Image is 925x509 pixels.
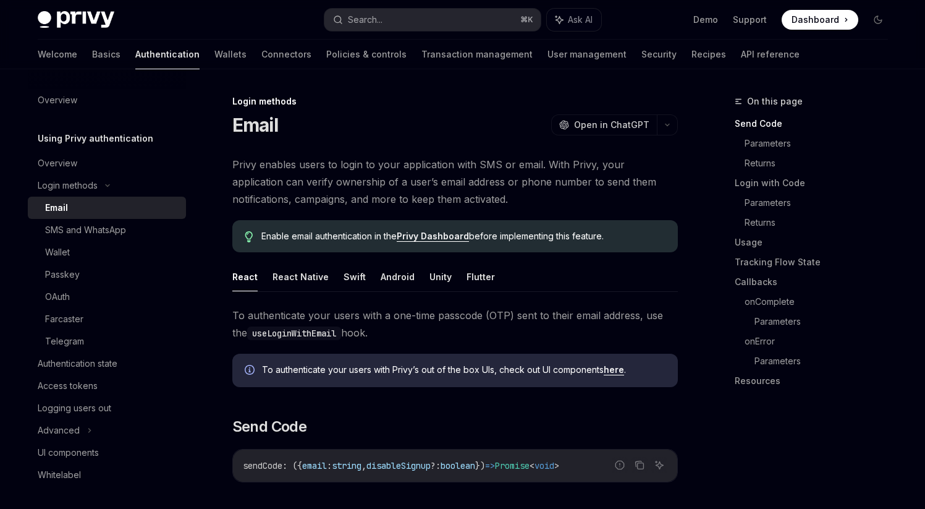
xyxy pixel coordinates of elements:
[28,197,186,219] a: Email
[735,114,898,134] a: Send Code
[348,12,382,27] div: Search...
[232,262,258,291] button: React
[397,231,469,242] a: Privy Dashboard
[245,365,257,377] svg: Info
[431,460,441,471] span: ?:
[272,262,329,291] button: React Native
[485,460,495,471] span: =>
[28,464,186,486] a: Whitelabel
[232,95,678,108] div: Login methods
[534,460,554,471] span: void
[745,153,898,173] a: Returns
[326,40,407,69] a: Policies & controls
[45,223,126,237] div: SMS and WhatsApp
[28,152,186,174] a: Overview
[38,131,153,146] h5: Using Privy authentication
[247,327,341,340] code: useLoginWithEmail
[631,457,648,473] button: Copy the contents from the code block
[38,178,98,193] div: Login methods
[262,364,665,376] span: To authenticate your users with Privy’s out of the box UIs, check out UI components .
[693,14,718,26] a: Demo
[243,460,282,471] span: sendCode
[735,233,898,252] a: Usage
[868,10,888,30] button: Toggle dark mode
[604,364,624,375] a: here
[45,267,80,282] div: Passkey
[574,119,649,131] span: Open in ChatGPT
[754,351,898,371] a: Parameters
[475,460,485,471] span: })
[551,114,657,135] button: Open in ChatGPT
[28,397,186,419] a: Logging users out
[495,460,530,471] span: Promise
[28,286,186,308] a: OAuth
[745,331,898,351] a: onError
[344,262,366,291] button: Swift
[45,200,68,215] div: Email
[45,334,84,349] div: Telegram
[28,263,186,286] a: Passkey
[735,371,898,391] a: Resources
[754,312,898,331] a: Parameters
[421,40,533,69] a: Transaction management
[735,173,898,193] a: Login with Code
[45,312,83,327] div: Farcaster
[554,460,559,471] span: >
[28,89,186,111] a: Overview
[38,40,77,69] a: Welcome
[568,14,593,26] span: Ask AI
[366,460,431,471] span: disableSignup
[232,156,678,208] span: Privy enables users to login to your application with SMS or email. With Privy, your application ...
[745,134,898,153] a: Parameters
[441,460,475,471] span: boolean
[214,40,247,69] a: Wallets
[232,114,278,136] h1: Email
[38,379,98,393] div: Access tokens
[520,15,533,25] span: ⌘ K
[28,330,186,353] a: Telegram
[38,93,77,108] div: Overview
[38,156,77,171] div: Overview
[232,307,678,341] span: To authenticate your users with a one-time passcode (OTP) sent to their email address, use the hook.
[38,356,117,371] div: Authentication state
[302,460,327,471] span: email
[38,401,111,416] div: Logging users out
[547,9,601,31] button: Ask AI
[327,460,332,471] span: :
[361,460,366,471] span: ,
[691,40,726,69] a: Recipes
[641,40,677,69] a: Security
[45,289,70,304] div: OAuth
[282,460,302,471] span: : ({
[28,353,186,375] a: Authentication state
[28,375,186,397] a: Access tokens
[28,241,186,263] a: Wallet
[733,14,767,26] a: Support
[735,252,898,272] a: Tracking Flow State
[45,245,70,260] div: Wallet
[381,262,415,291] button: Android
[745,213,898,233] a: Returns
[651,457,667,473] button: Ask AI
[735,272,898,292] a: Callbacks
[92,40,120,69] a: Basics
[38,468,81,482] div: Whitelabel
[232,417,307,437] span: Send Code
[745,193,898,213] a: Parameters
[135,40,200,69] a: Authentication
[745,292,898,312] a: onComplete
[747,94,803,109] span: On this page
[261,40,311,69] a: Connectors
[612,457,628,473] button: Report incorrect code
[429,262,452,291] button: Unity
[332,460,361,471] span: string
[28,308,186,330] a: Farcaster
[261,230,665,242] span: Enable email authentication in the before implementing this feature.
[38,423,80,438] div: Advanced
[467,262,495,291] button: Flutter
[324,9,541,31] button: Search...⌘K
[782,10,858,30] a: Dashboard
[792,14,839,26] span: Dashboard
[741,40,800,69] a: API reference
[28,442,186,464] a: UI components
